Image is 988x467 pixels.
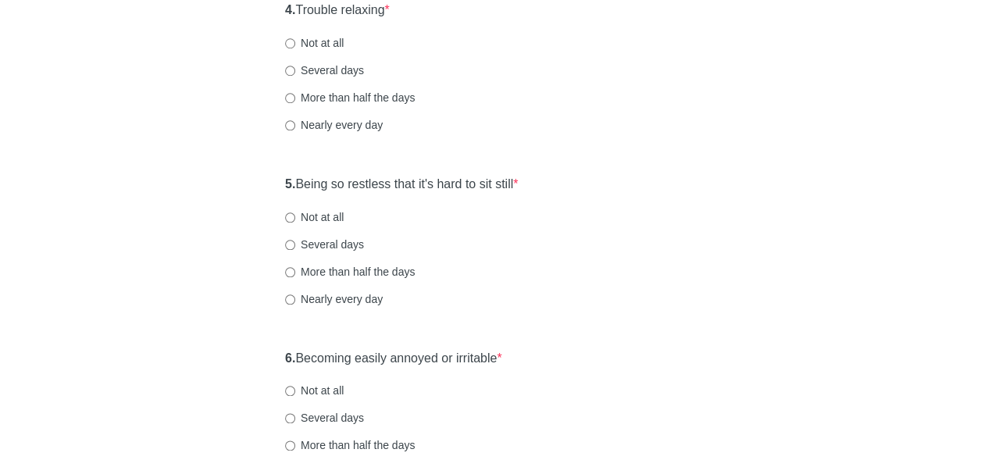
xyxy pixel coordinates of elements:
label: Nearly every day [285,291,383,307]
input: More than half the days [285,267,295,277]
input: Several days [285,413,295,423]
strong: 5. [285,177,295,191]
input: Nearly every day [285,120,295,130]
input: Several days [285,66,295,76]
strong: 4. [285,3,295,16]
input: Not at all [285,386,295,396]
label: Several days [285,410,364,426]
label: Trouble relaxing [285,2,390,20]
label: Being so restless that it's hard to sit still [285,176,518,194]
label: Nearly every day [285,117,383,133]
strong: 6. [285,351,295,365]
label: Becoming easily annoyed or irritable [285,350,502,368]
input: Not at all [285,38,295,48]
input: More than half the days [285,93,295,103]
label: Not at all [285,383,344,398]
input: Several days [285,240,295,250]
label: Not at all [285,35,344,51]
label: More than half the days [285,90,415,105]
input: Not at all [285,212,295,223]
label: Not at all [285,209,344,225]
input: Nearly every day [285,294,295,305]
label: Several days [285,237,364,252]
label: Several days [285,62,364,78]
label: More than half the days [285,264,415,280]
input: More than half the days [285,440,295,451]
label: More than half the days [285,437,415,453]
